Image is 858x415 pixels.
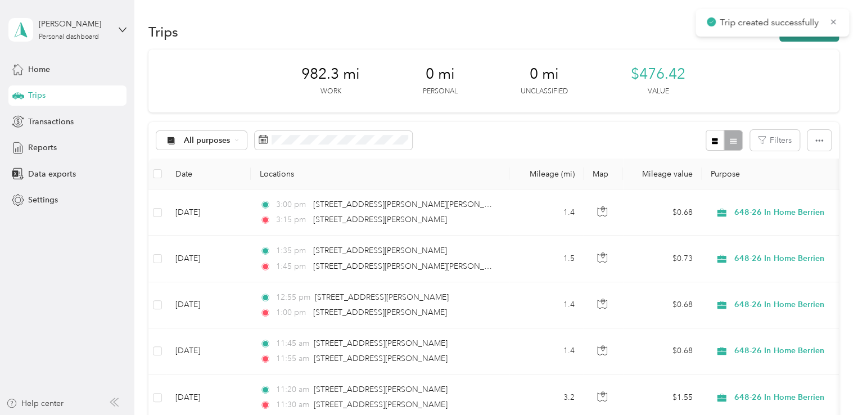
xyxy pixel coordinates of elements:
p: Value [648,87,669,97]
td: $0.68 [623,282,702,328]
span: $476.42 [631,65,685,83]
span: [STREET_ADDRESS][PERSON_NAME][PERSON_NAME] [313,200,509,209]
span: Reports [28,142,57,154]
div: [PERSON_NAME] [39,18,109,30]
span: 648-26 In Home Berrien [734,206,837,219]
th: Date [166,159,251,190]
td: [DATE] [166,282,251,328]
span: 1:00 pm [276,306,308,319]
iframe: Everlance-gr Chat Button Frame [795,352,858,415]
span: [STREET_ADDRESS][PERSON_NAME] [313,215,447,224]
span: All purposes [184,137,231,145]
button: Filters [750,130,800,151]
p: Unclassified [521,87,568,97]
span: [STREET_ADDRESS][PERSON_NAME] [313,308,447,317]
h1: Trips [148,26,178,38]
td: 1.4 [509,328,584,375]
span: [STREET_ADDRESS][PERSON_NAME] [314,339,448,348]
span: 648-26 In Home Berrien [734,391,837,404]
span: 3:00 pm [276,199,308,211]
span: Transactions [28,116,74,128]
th: Map [584,159,623,190]
span: [STREET_ADDRESS][PERSON_NAME] [314,354,448,363]
span: 3:15 pm [276,214,308,226]
div: Personal dashboard [39,34,99,40]
td: [DATE] [166,328,251,375]
span: 0 mi [530,65,559,83]
span: [STREET_ADDRESS][PERSON_NAME] [314,385,448,394]
span: 0 mi [426,65,455,83]
p: Trip created successfully [720,16,821,30]
p: Work [320,87,341,97]
span: 12:55 pm [276,291,310,304]
th: Mileage (mi) [509,159,584,190]
td: 1.5 [509,236,584,282]
span: 1:35 pm [276,245,308,257]
td: 1.4 [509,190,584,236]
th: Locations [251,159,509,190]
span: Data exports [28,168,76,180]
span: 648-26 In Home Berrien [734,299,837,311]
span: 11:45 am [276,337,309,350]
td: $0.73 [623,236,702,282]
span: Home [28,64,50,75]
button: Help center [6,398,64,409]
span: [STREET_ADDRESS][PERSON_NAME] [313,246,447,255]
th: Mileage value [623,159,702,190]
span: 11:55 am [276,353,309,365]
span: 11:20 am [276,384,309,396]
span: Trips [28,89,46,101]
span: 11:30 am [276,399,309,411]
p: Personal [423,87,458,97]
span: 648-26 In Home Berrien [734,345,837,357]
td: 1.4 [509,282,584,328]
span: [STREET_ADDRESS][PERSON_NAME] [314,400,448,409]
td: $0.68 [623,190,702,236]
span: [STREET_ADDRESS][PERSON_NAME] [315,292,449,302]
span: 648-26 In Home Berrien [734,252,837,265]
span: [STREET_ADDRESS][PERSON_NAME][PERSON_NAME] [313,261,509,271]
span: 1:45 pm [276,260,308,273]
td: [DATE] [166,236,251,282]
td: $0.68 [623,328,702,375]
span: Settings [28,194,58,206]
span: 982.3 mi [301,65,360,83]
td: [DATE] [166,190,251,236]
